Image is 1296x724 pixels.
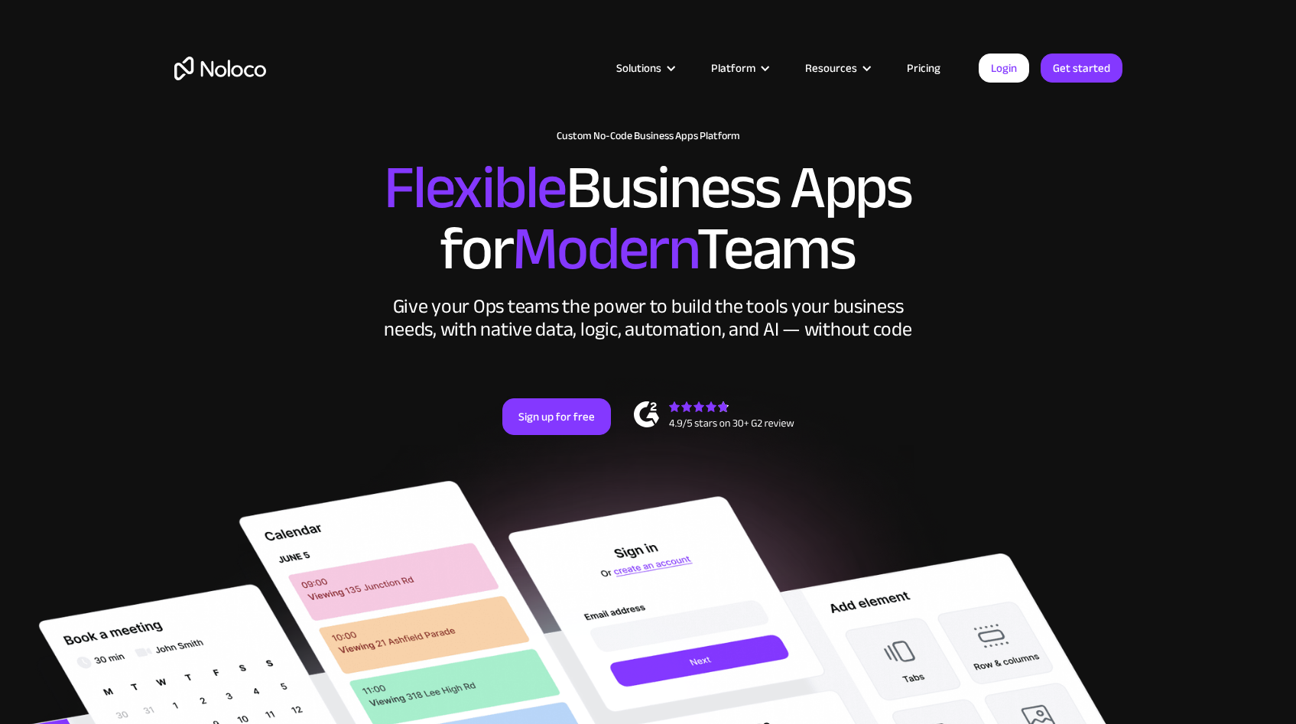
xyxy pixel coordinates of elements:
[384,131,566,245] span: Flexible
[888,58,960,78] a: Pricing
[597,58,692,78] div: Solutions
[805,58,857,78] div: Resources
[381,295,916,341] div: Give your Ops teams the power to build the tools your business needs, with native data, logic, au...
[711,58,755,78] div: Platform
[786,58,888,78] div: Resources
[692,58,786,78] div: Platform
[502,398,611,435] a: Sign up for free
[174,57,266,80] a: home
[979,54,1029,83] a: Login
[1041,54,1122,83] a: Get started
[174,157,1122,280] h2: Business Apps for Teams
[512,192,697,306] span: Modern
[616,58,661,78] div: Solutions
